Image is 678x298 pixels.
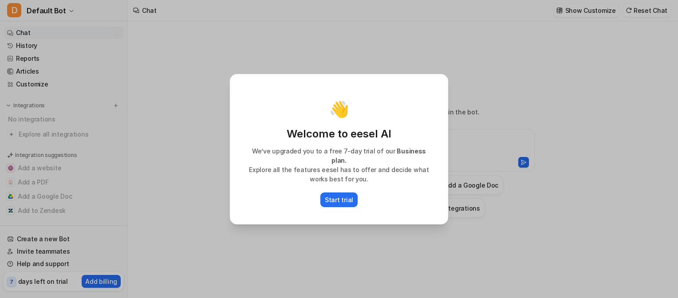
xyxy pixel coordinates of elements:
p: Welcome to eesel AI [240,127,438,141]
p: We’ve upgraded you to a free 7-day trial of our [240,146,438,165]
p: Explore all the features eesel has to offer and decide what works best for you. [240,165,438,184]
button: Start trial [320,192,358,207]
p: 👋 [329,100,349,118]
p: Start trial [325,195,353,204]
